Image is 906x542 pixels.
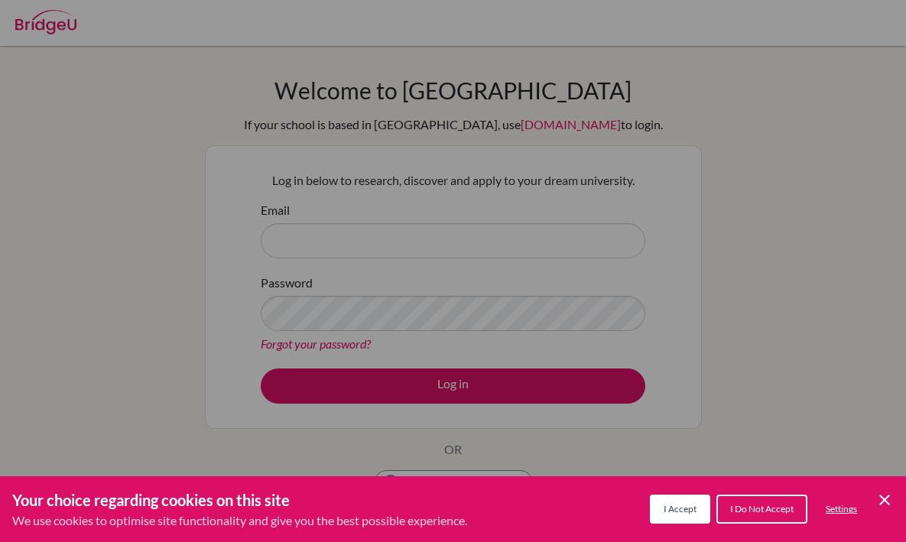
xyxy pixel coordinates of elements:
[813,496,869,522] button: Settings
[650,495,710,524] button: I Accept
[664,503,697,514] span: I Accept
[875,491,894,509] button: Save and close
[716,495,807,524] button: I Do Not Accept
[12,511,467,530] p: We use cookies to optimise site functionality and give you the best possible experience.
[826,503,857,514] span: Settings
[12,488,467,511] h3: Your choice regarding cookies on this site
[730,503,794,514] span: I Do Not Accept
